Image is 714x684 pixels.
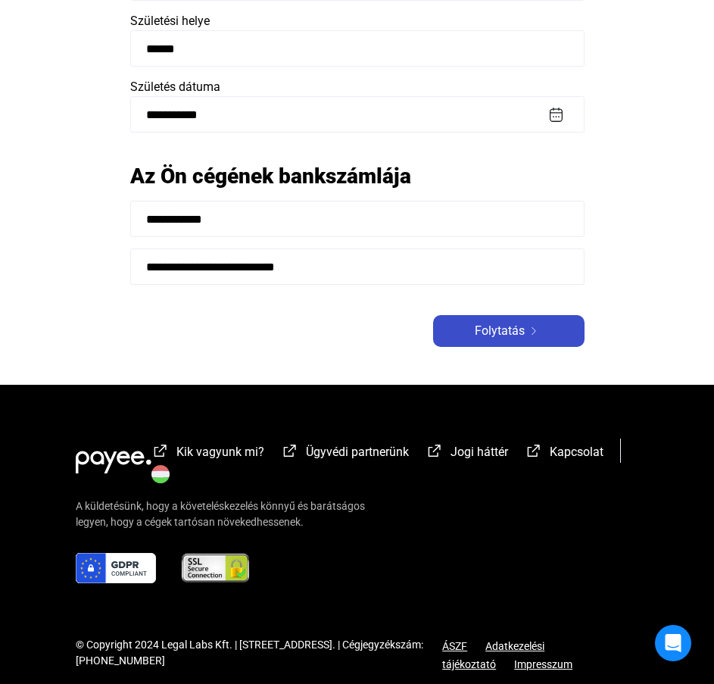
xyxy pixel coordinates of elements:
[525,443,543,458] img: external-link-white
[130,14,210,28] span: Születési helye
[76,442,151,473] img: white-payee-white-dot.svg
[514,658,572,670] a: Impresszum
[547,105,566,124] button: calendar
[281,443,299,458] img: external-link-white
[180,553,251,583] img: ssl
[550,445,603,459] span: Kapcsolat
[451,445,508,459] span: Jogi háttér
[525,447,603,461] a: external-link-whiteKapcsolat
[655,625,691,661] div: Open Intercom Messenger
[176,445,264,459] span: Kik vagyunk mi?
[130,80,220,94] span: Születés dátuma
[76,553,156,583] img: gdpr
[475,322,525,340] span: Folytatás
[151,447,264,461] a: external-link-whiteKik vagyunk mi?
[306,445,409,459] span: Ügyvédi partnerünk
[426,443,444,458] img: external-link-white
[433,315,585,347] button: Folytatásarrow-right-white
[151,443,170,458] img: external-link-white
[525,327,543,335] img: arrow-right-white
[130,163,585,189] h2: Az Ön cégének bankszámlája
[442,640,467,652] a: ÁSZF
[76,637,442,653] div: © Copyright 2024 Legal Labs Kft. | [STREET_ADDRESS]. | Cégjegyzékszám: [PHONE_NUMBER]
[442,640,544,670] a: Adatkezelési tájékoztató
[548,107,564,123] img: calendar
[281,447,409,461] a: external-link-whiteÜgyvédi partnerünk
[151,465,170,483] img: HU.svg
[426,447,508,461] a: external-link-whiteJogi háttér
